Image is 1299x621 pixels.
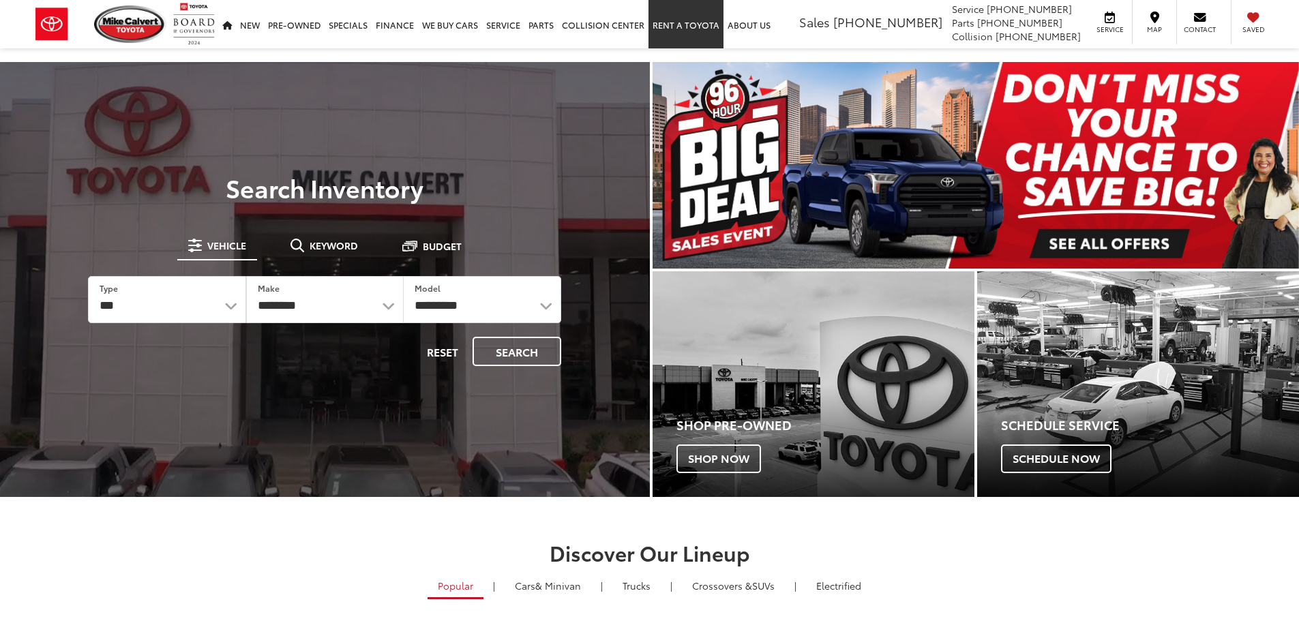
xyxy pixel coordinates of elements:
[100,282,118,294] label: Type
[1094,25,1125,34] span: Service
[415,282,441,294] label: Model
[473,337,561,366] button: Search
[490,579,498,592] li: |
[169,541,1131,564] h2: Discover Our Lineup
[1184,25,1216,34] span: Contact
[57,174,593,201] h3: Search Inventory
[428,574,483,599] a: Popular
[667,579,676,592] li: |
[977,271,1299,497] a: Schedule Service Schedule Now
[676,419,974,432] h4: Shop Pre-Owned
[423,241,462,251] span: Budget
[415,337,470,366] button: Reset
[597,579,606,592] li: |
[258,282,280,294] label: Make
[799,13,830,31] span: Sales
[1139,25,1169,34] span: Map
[692,579,752,592] span: Crossovers &
[1001,444,1111,473] span: Schedule Now
[653,271,974,497] div: Toyota
[535,579,581,592] span: & Minivan
[833,13,942,31] span: [PHONE_NUMBER]
[996,29,1081,43] span: [PHONE_NUMBER]
[94,5,166,43] img: Mike Calvert Toyota
[653,271,974,497] a: Shop Pre-Owned Shop Now
[1001,419,1299,432] h4: Schedule Service
[952,16,974,29] span: Parts
[987,2,1072,16] span: [PHONE_NUMBER]
[806,574,871,597] a: Electrified
[682,574,785,597] a: SUVs
[612,574,661,597] a: Trucks
[676,444,761,473] span: Shop Now
[977,16,1062,29] span: [PHONE_NUMBER]
[207,241,246,250] span: Vehicle
[505,574,591,597] a: Cars
[977,271,1299,497] div: Toyota
[952,29,993,43] span: Collision
[952,2,984,16] span: Service
[310,241,358,250] span: Keyword
[791,579,800,592] li: |
[1238,25,1268,34] span: Saved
